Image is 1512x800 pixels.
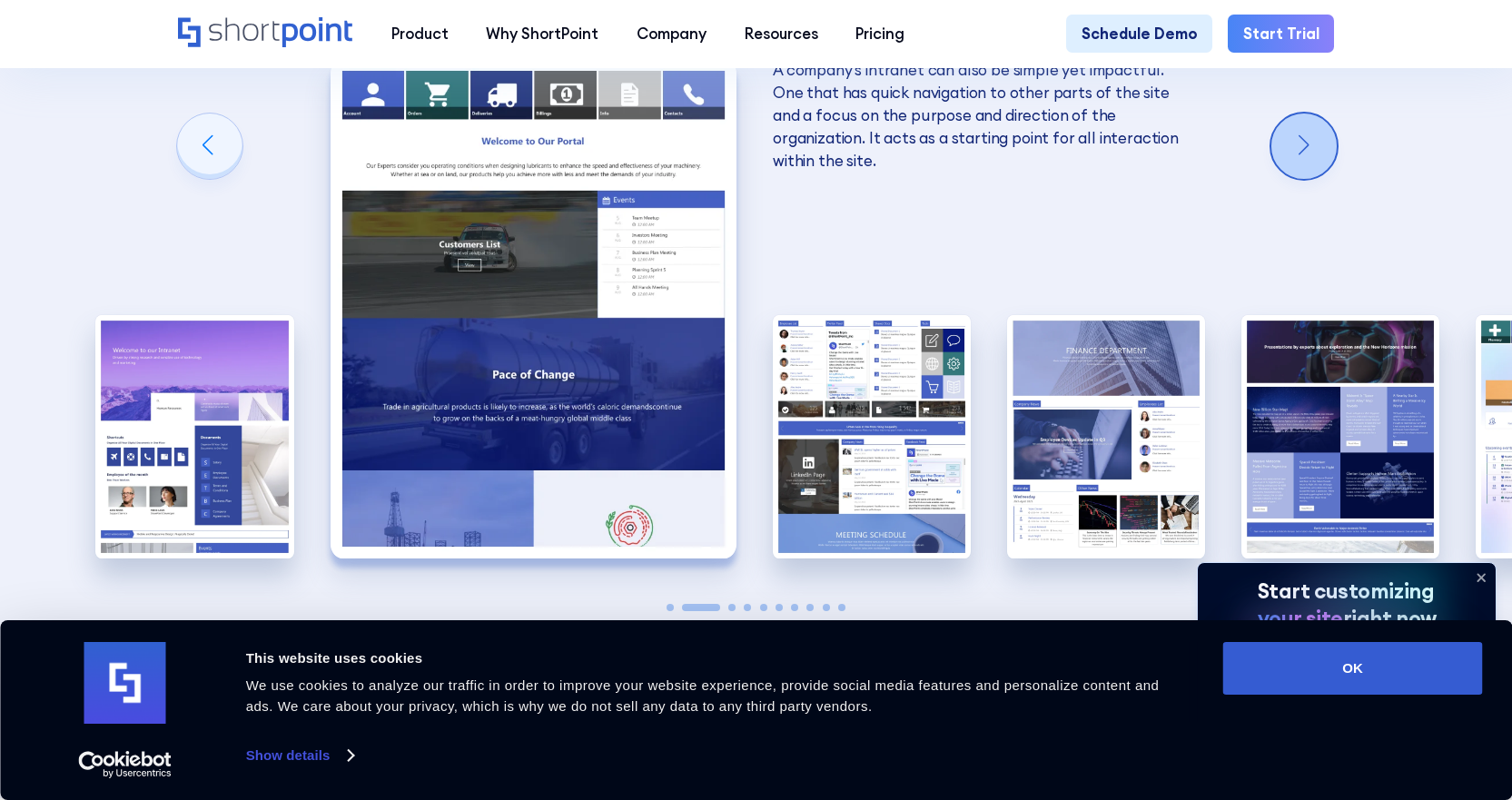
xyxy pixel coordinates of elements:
[1223,642,1483,695] button: OK
[682,604,720,611] span: Go to slide 2
[637,23,707,45] div: Company
[391,23,449,45] div: Product
[177,114,242,179] div: Previous slide
[1007,315,1205,558] div: 4 / 10
[1185,589,1512,800] iframe: Chat Widget
[837,15,924,53] a: Pricing
[776,604,783,611] span: Go to slide 6
[372,15,468,53] a: Product
[1271,114,1337,179] div: Next slide
[95,315,293,558] img: Best SharePoint Intranet Example
[728,604,736,611] span: Go to slide 3
[745,23,818,45] div: Resources
[468,15,618,53] a: Why ShortPoint
[667,604,674,611] span: Go to slide 1
[1066,15,1212,53] a: Schedule Demo
[773,315,971,558] img: Intranet Page Example Social
[1007,315,1205,558] img: Best SharePoint Intranet Example Department
[246,647,1182,669] div: This website uses cookies
[84,642,166,724] img: logo
[855,23,904,45] div: Pricing
[246,742,353,769] a: Show details
[726,15,837,53] a: Resources
[760,604,767,611] span: Go to slide 5
[1241,315,1439,558] img: Best SharePoint Intranet Example Technology
[823,604,830,611] span: Go to slide 9
[773,315,971,558] div: 3 / 10
[246,677,1160,714] span: We use cookies to analyze our traffic in order to improve your website experience, provide social...
[791,604,798,611] span: Go to slide 7
[1241,315,1439,558] div: 5 / 10
[95,315,293,558] div: 1 / 10
[618,15,726,53] a: Company
[773,59,1179,173] p: A company's intranet can also be simple yet impactful. One that has quick navigation to other par...
[45,751,204,778] a: Usercentrics Cookiebot - opens in a new window
[1228,15,1334,53] a: Start Trial
[486,23,598,45] div: Why ShortPoint
[806,604,814,611] span: Go to slide 8
[744,604,751,611] span: Go to slide 4
[331,59,736,558] img: Best SharePoint Intranet
[178,17,354,50] a: Home
[331,59,736,558] div: 2 / 10
[838,604,845,611] span: Go to slide 10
